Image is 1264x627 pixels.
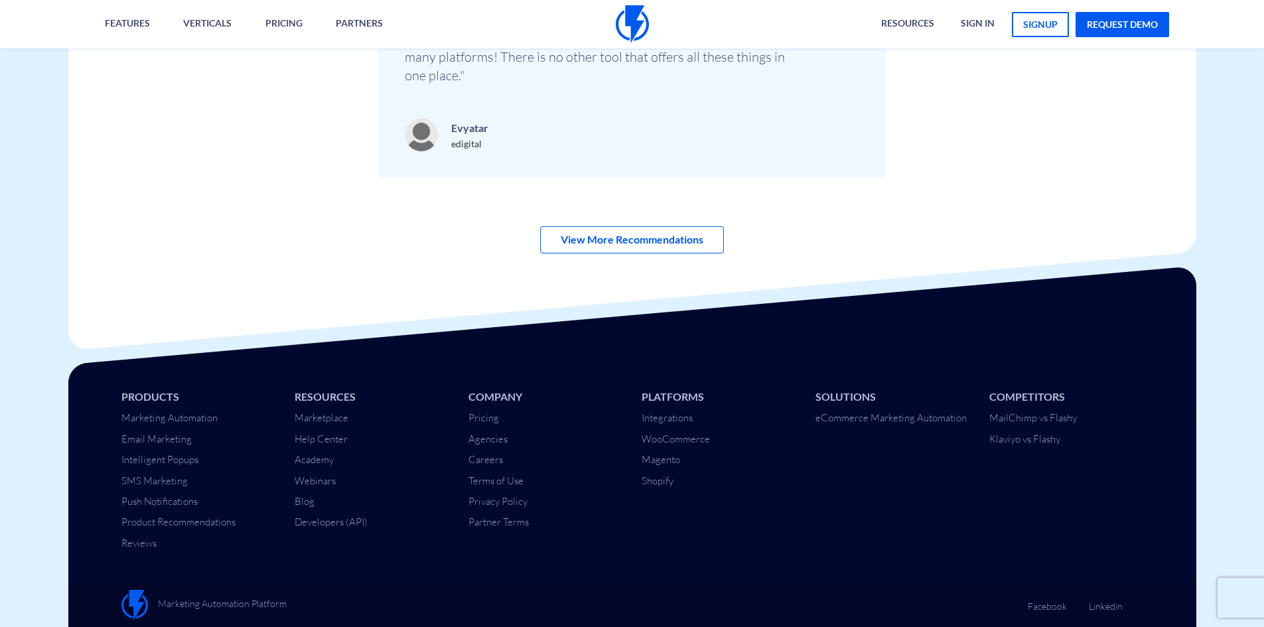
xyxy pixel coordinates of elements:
[295,453,334,466] a: Academy
[1028,590,1067,613] a: Facebook
[121,495,198,508] a: Push Notifications
[468,495,527,508] a: Privacy Policy
[989,389,1143,405] li: Competitors
[295,433,348,445] a: Help Center
[1076,12,1169,37] a: request demo
[295,495,315,508] a: Blog
[540,226,724,253] a: View More Recommendations
[451,119,488,137] p: Evyatar
[1089,590,1123,613] a: Linkedin
[405,29,803,85] p: "The simplicity, the user experience, the variety of integrations with many platforms! There is n...
[468,516,529,528] a: Partner Terms
[468,389,622,405] li: Company
[295,411,348,424] a: Marketplace
[642,474,673,487] a: Shopify
[121,590,148,620] img: Flashy
[989,411,1077,424] a: MailChimp vs Flashy
[451,138,482,149] span: edigital
[405,118,438,151] img: unknown-user.jpg
[468,474,524,487] a: Terms of Use
[121,453,198,466] a: Intelligent Popups
[468,411,499,424] a: Pricing
[815,389,969,405] li: Solutions
[642,389,796,405] li: Platforms
[121,389,275,405] li: Products
[468,433,508,445] a: Agencies
[121,516,236,528] a: Product Recommendations
[642,411,693,424] a: Integrations
[1012,12,1069,37] a: signup
[121,433,192,445] a: Email Marketing
[295,389,449,405] li: Resources
[295,474,336,487] a: Webinars
[121,474,188,487] a: SMS Marketing
[468,453,503,466] a: Careers
[121,537,157,549] a: Reviews
[121,411,218,424] a: Marketing Automation
[815,411,967,424] a: eCommerce Marketing Automation
[642,433,710,445] a: WooCommerce
[295,516,368,528] a: Developers (API)
[642,453,680,466] a: Magento
[989,433,1060,445] a: Klaviyo vs Flashy
[121,590,287,620] a: Marketing Automation Platform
